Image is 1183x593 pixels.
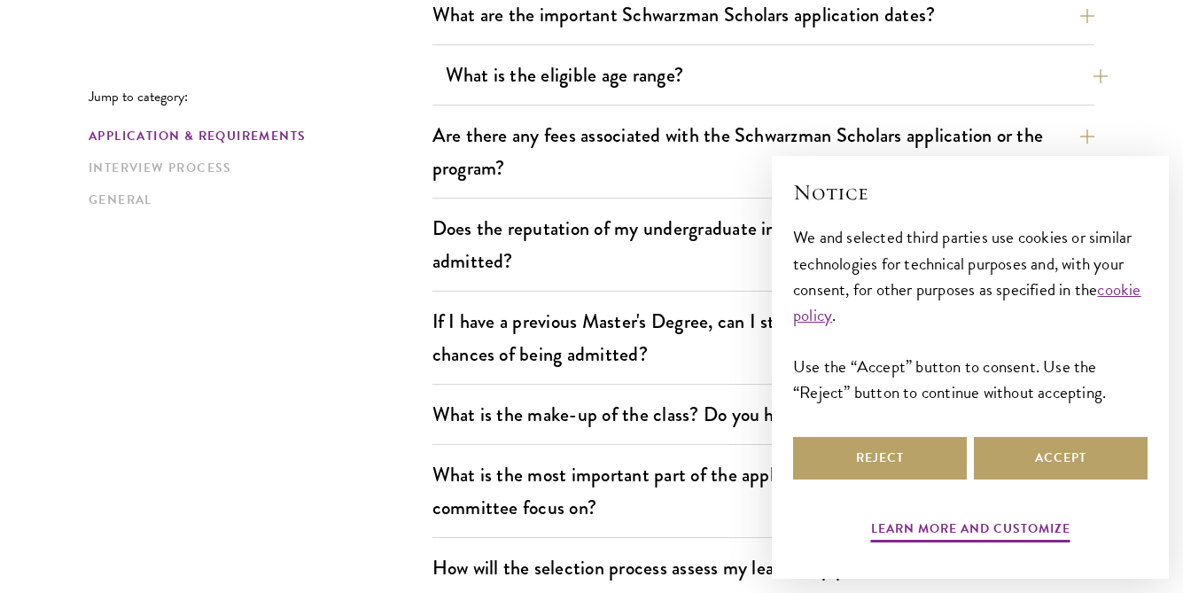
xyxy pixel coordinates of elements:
[793,224,1148,404] div: We and selected third parties use cookies or similar technologies for technical purposes and, wit...
[432,548,1094,588] button: How will the selection process assess my leadership potential?
[89,159,422,177] a: Interview Process
[432,208,1094,281] button: Does the reputation of my undergraduate institution affect my chances of being admitted?
[89,191,422,209] a: General
[432,394,1094,434] button: What is the make-up of the class? Do you have specific targets?
[446,55,1108,95] button: What is the eligible age range?
[793,177,1148,207] h2: Notice
[89,89,432,105] p: Jump to category:
[432,115,1094,188] button: Are there any fees associated with the Schwarzman Scholars application or the program?
[89,127,422,145] a: Application & Requirements
[432,455,1094,527] button: What is the most important part of the application? What will the selection committee focus on?
[793,277,1141,328] a: cookie policy
[871,518,1070,545] button: Learn more and customize
[432,301,1094,374] button: If I have a previous Master's Degree, can I still apply? How might this impact my chances of bein...
[974,437,1148,480] button: Accept
[793,437,967,480] button: Reject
